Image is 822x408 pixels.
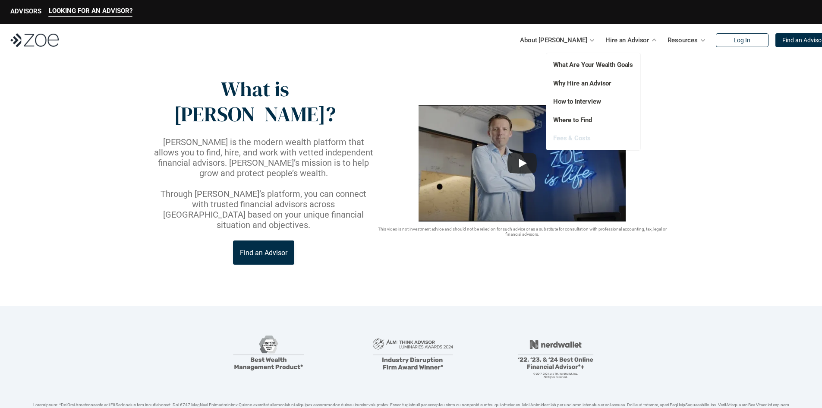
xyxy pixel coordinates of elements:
[152,189,375,230] p: Through [PERSON_NAME]’s platform, you can connect with trusted financial advisors across [GEOGRAP...
[152,137,375,178] p: [PERSON_NAME] is the modern wealth platform that allows you to find, hire, and work with vetted i...
[49,7,132,15] p: LOOKING FOR AN ADVISOR?
[734,37,750,44] p: Log In
[375,227,670,237] p: This video is not investment advice and should not be relied on for such advice or as a substitut...
[553,61,633,69] a: What Are Your Wealth Goals
[716,33,768,47] a: Log In
[10,7,41,15] p: ADVISORS
[605,34,649,47] p: Hire an Advisor
[507,153,537,174] button: Play
[240,249,287,257] p: Find an Advisor
[553,98,601,105] a: How to Interview
[553,79,611,87] a: Why Hire an Advisor
[152,77,357,127] p: What is [PERSON_NAME]?
[419,105,626,221] img: sddefault.webp
[233,240,294,265] a: Find an Advisor
[520,34,587,47] p: About [PERSON_NAME]
[553,134,591,142] a: Fees & Costs
[553,116,592,124] a: Where to Find
[668,34,698,47] p: Resources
